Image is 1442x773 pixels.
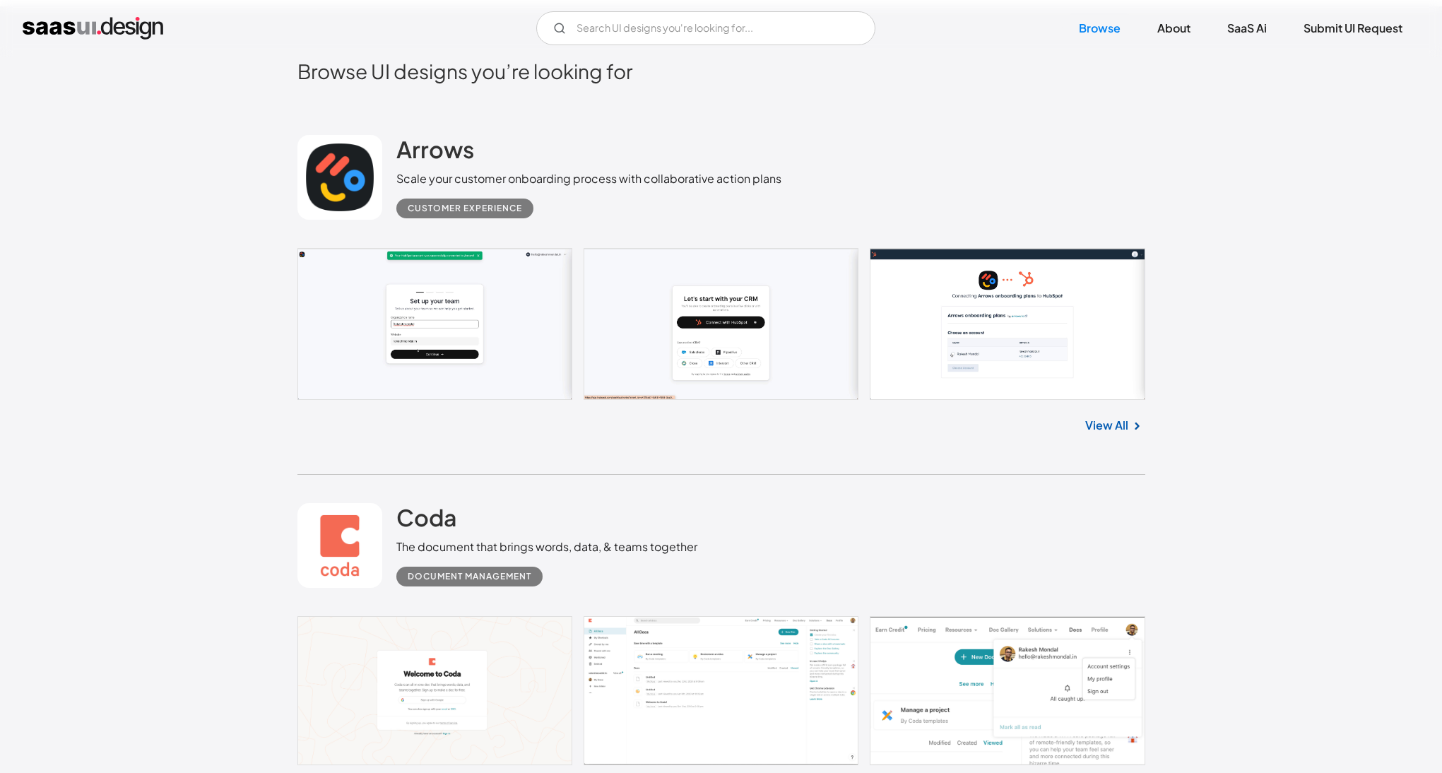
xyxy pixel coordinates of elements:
h2: Browse UI designs you’re looking for [297,59,1145,83]
a: SaaS Ai [1210,13,1284,44]
a: Browse [1062,13,1137,44]
input: Search UI designs you're looking for... [536,11,875,45]
a: Coda [396,503,457,538]
h2: Arrows [396,135,474,163]
form: Email Form [536,11,875,45]
a: Submit UI Request [1287,13,1419,44]
a: View All [1085,417,1128,434]
div: Scale your customer onboarding process with collaborative action plans [396,170,781,187]
div: The document that brings words, data, & teams together [396,538,697,555]
h2: Coda [396,503,457,531]
div: Customer Experience [408,200,522,217]
a: About [1140,13,1207,44]
a: home [23,17,163,40]
a: Arrows [396,135,474,170]
div: Document Management [408,568,531,585]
